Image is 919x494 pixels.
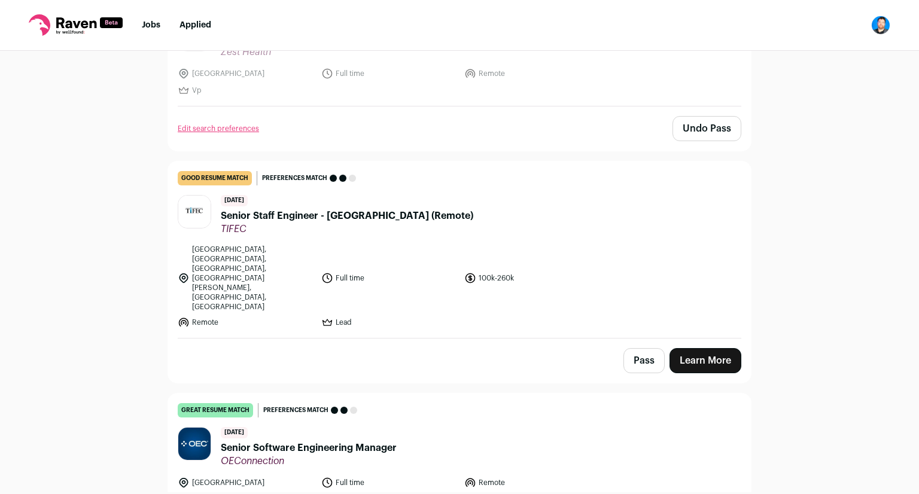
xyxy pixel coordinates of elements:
[178,477,314,489] li: [GEOGRAPHIC_DATA]
[672,116,741,141] button: Undo Pass
[178,171,252,185] div: good resume match
[179,21,211,29] a: Applied
[178,245,314,312] li: [GEOGRAPHIC_DATA], [GEOGRAPHIC_DATA], [GEOGRAPHIC_DATA], [GEOGRAPHIC_DATA][PERSON_NAME], [GEOGRAP...
[221,455,397,467] span: OEConnection
[321,477,458,489] li: Full time
[221,441,397,455] span: Senior Software Engineering Manager
[142,21,160,29] a: Jobs
[623,348,665,373] button: Pass
[178,428,211,460] img: c0f41ab981afd39e6cf1755a373955d5e75d51fdb0f413165aa0b53c3d8d492b
[221,223,473,235] span: TIFEC
[178,124,259,133] a: Edit search preferences
[321,68,458,80] li: Full time
[221,427,248,438] span: [DATE]
[262,172,327,184] span: Preferences match
[670,348,741,373] a: Learn More
[221,46,357,58] span: Zest Health
[321,316,458,328] li: Lead
[263,404,328,416] span: Preferences match
[178,196,211,228] img: 1bed34e9a7ad1f5e209559f65fd51d1a42f3522dafe3eea08c5e904d6a2faa38
[321,245,458,312] li: Full time
[168,161,751,338] a: good resume match Preferences match [DATE] Senior Staff Engineer - [GEOGRAPHIC_DATA] (Remote) TIF...
[464,245,601,312] li: 100k-260k
[464,68,601,80] li: Remote
[178,84,314,96] li: Vp
[221,209,473,223] span: Senior Staff Engineer - [GEOGRAPHIC_DATA] (Remote)
[178,316,314,328] li: Remote
[871,16,890,35] img: 5432891-medium_jpg
[871,16,890,35] button: Open dropdown
[178,403,253,417] div: great resume match
[178,68,314,80] li: [GEOGRAPHIC_DATA]
[221,195,248,206] span: [DATE]
[464,477,601,489] li: Remote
